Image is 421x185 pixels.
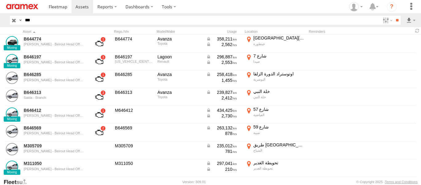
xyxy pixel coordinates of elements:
[253,142,305,148] div: طريق [GEOGRAPHIC_DATA]ه الغبيري
[206,72,237,77] div: Data from Vehicle CANbus
[206,131,237,136] div: 878
[253,77,305,82] div: البوشرية
[24,90,84,95] a: B646313
[406,16,416,25] label: Export results as...
[356,180,418,184] div: © Copyright 2025 -
[253,113,305,117] div: الفياضية
[157,72,202,77] div: Avanza
[253,131,305,135] div: ضبية
[6,161,18,173] a: View Asset Details
[385,180,418,184] a: Terms and Conditions
[24,36,84,42] a: B644774
[245,53,306,70] label: Click to View Current Location
[157,36,202,42] div: Avanza
[157,54,202,60] div: Lagoon
[24,107,84,113] a: B646412
[253,166,305,170] div: تحويطة الغدير
[6,90,18,102] a: View Asset Details
[157,90,202,95] div: Avanza
[347,2,365,11] div: Mazen Siblini
[206,42,237,47] div: Data from Vehicle CANbus
[24,143,84,149] a: M305709
[24,161,84,166] a: M311050
[115,72,153,77] div: B646285
[6,107,18,120] a: View Asset Details
[3,179,32,185] a: Visit our Website
[115,90,153,95] div: B646313
[6,125,18,137] a: View Asset Details
[205,29,242,34] div: Usage
[18,16,23,25] label: Search Query
[253,95,305,99] div: خلة النبي
[206,161,237,166] div: Data from Vehicle CANbus
[182,180,206,184] div: Version: 309.01
[88,125,111,140] a: View Asset with Fault/s
[115,125,153,131] div: B646569
[253,42,305,46] div: عينطورة
[6,72,18,84] a: View Asset Details
[253,89,305,94] div: خلة النبي
[206,36,237,42] div: Data from Vehicle CANbus
[157,42,202,45] div: Toyota
[157,29,203,34] div: Model/Make
[206,113,237,119] div: Data from Vehicle CANbus
[309,29,364,34] div: Reminders
[245,71,306,88] label: Click to View Current Location
[206,90,237,95] div: Data from Vehicle CANbus
[157,95,202,99] div: Toyota
[253,124,305,130] div: شارع 59
[245,107,306,123] label: Click to View Current Location
[206,54,237,60] div: Data from Vehicle CANbus
[24,42,84,46] div: undefined
[24,149,84,153] div: undefined
[88,54,111,69] a: View Asset with Fault/s
[253,59,305,64] div: صيدا
[245,35,306,52] label: Click to View Current Location
[157,60,202,63] div: Renault
[253,148,305,153] div: الشياح
[88,90,111,104] a: View Asset with Fault/s
[206,78,237,83] div: 1,455
[253,53,305,59] div: شارع 7
[23,29,84,34] div: Click to Sort
[206,166,237,172] div: Data from Vehicle CANbus
[88,107,111,122] a: View Asset with Fault/s
[206,125,237,131] div: Data from Vehicle CANbus
[206,107,237,113] div: Data from Vehicle CANbus
[6,143,18,155] a: View Asset Details
[245,142,306,159] label: Click to View Current Location
[6,54,18,66] a: View Asset Details
[115,143,153,149] div: M305709
[206,95,237,101] div: 2,412
[88,36,111,51] a: View Asset with Fault/s
[24,167,84,171] div: undefined
[245,89,306,105] label: Click to View Current Location
[115,161,153,166] div: M311050
[253,71,305,77] div: اوتوستراد الدورة الزلقا
[114,29,154,34] div: Rego./Vin
[380,16,394,25] label: Search Filter Options
[245,124,306,141] label: Click to View Current Location
[157,78,202,81] div: Toyota
[24,78,84,82] div: undefined
[24,125,84,131] a: B646569
[115,36,153,42] div: B644774
[245,29,306,34] div: Location
[24,54,84,60] a: B646197
[253,178,305,183] div: تل
[6,4,38,9] img: aramex-logo.svg
[24,72,84,77] a: B646285
[387,2,397,12] i: ?
[414,28,421,34] span: Refresh
[206,149,237,154] div: 781
[115,60,153,63] div: VF1HJD408KA438956
[24,131,84,135] div: undefined
[206,60,237,65] div: Data from Vehicle CANbus
[253,107,305,112] div: شارع 57
[24,96,84,99] div: undefined
[253,160,305,166] div: تحويطة الغدير
[245,160,306,177] label: Click to View Current Location
[206,143,237,149] div: Data from Vehicle CANbus
[6,36,18,48] a: View Asset Details
[24,114,84,117] div: undefined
